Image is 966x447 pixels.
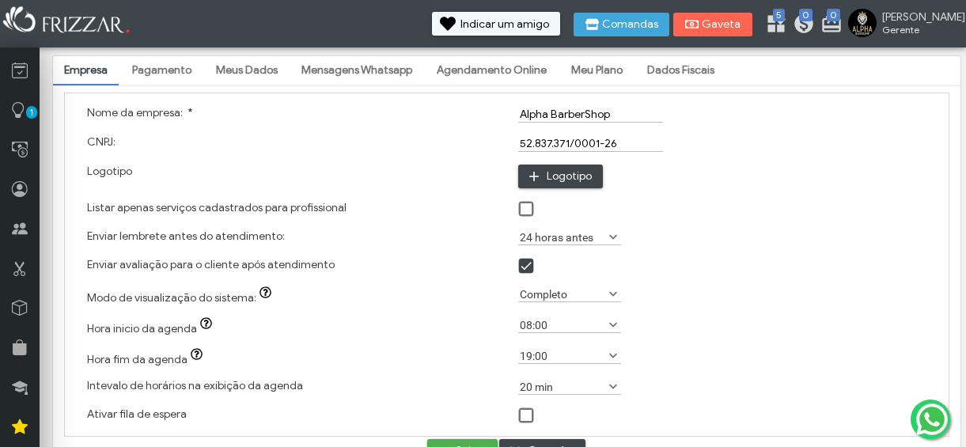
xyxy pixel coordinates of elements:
a: Mensagens Whatsapp [290,57,423,84]
span: Gaveta [702,19,741,30]
button: Hora fim da agenda [188,348,210,364]
span: [PERSON_NAME] [882,10,953,24]
span: 0 [827,9,840,21]
label: Completo [518,286,607,301]
label: Ativar fila de espera [87,407,187,421]
span: Gerente [882,24,953,36]
label: Hora fim da agenda [87,353,210,366]
img: whatsapp.png [913,400,951,438]
label: Listar apenas serviços cadastrados para profissional [87,201,347,214]
span: Comandas [602,19,658,30]
a: Empresa [53,57,119,84]
a: 0 [793,13,809,38]
label: 08:00 [518,317,607,332]
a: Agendamento Online [426,57,558,84]
label: Logotipo [87,165,132,178]
button: Modo de visualização do sistema: [256,286,278,302]
a: 5 [765,13,781,38]
label: Nome da empresa: [87,106,193,119]
span: 0 [799,9,813,21]
button: Hora inicio da agenda [197,317,219,333]
button: Comandas [574,13,669,36]
a: Dados Fiscais [636,57,725,84]
span: 5 [773,9,785,21]
span: Indicar um amigo [460,19,549,30]
button: Gaveta [673,13,752,36]
label: CNPJ: [87,135,116,149]
a: Meus Dados [205,57,289,84]
a: [PERSON_NAME] Gerente [848,9,958,40]
a: Meu Plano [560,57,634,84]
label: Intevalo de horários na exibição da agenda [87,379,303,392]
label: Hora inicio da agenda [87,322,220,335]
a: Pagamento [121,57,203,84]
label: 24 horas antes [518,229,607,244]
span: 1 [26,106,37,119]
label: Enviar lembrete antes do atendimento: [87,229,285,243]
label: 19:00 [518,348,607,363]
label: 20 min [518,379,607,394]
a: 0 [820,13,836,38]
label: Modo de visualização do sistema: [87,291,279,305]
button: Indicar um amigo [432,12,560,36]
label: Enviar avaliação para o cliente após atendimento [87,258,335,271]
